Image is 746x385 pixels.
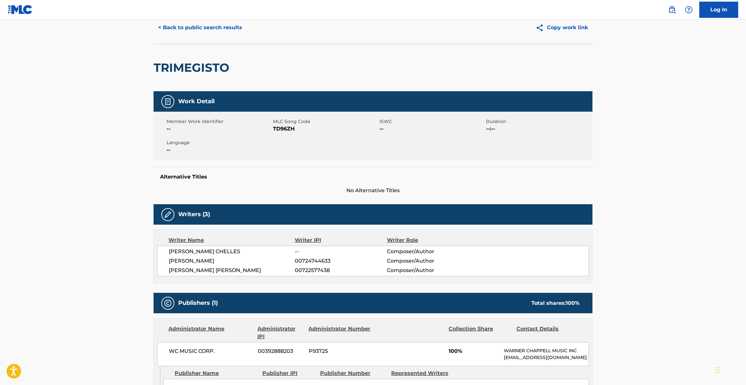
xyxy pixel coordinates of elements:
[169,347,253,355] span: WC MUSIC CORP.
[379,118,484,125] span: ISWC
[169,248,295,255] span: [PERSON_NAME] CHELLES
[295,236,387,244] div: Writer IPI
[167,125,271,133] span: --
[387,257,471,265] span: Composer/Author
[160,174,586,180] h5: Alternative Titles
[167,146,271,154] span: --
[665,3,678,16] a: Public Search
[167,139,271,146] span: Language
[164,299,172,307] img: Publishers
[168,325,253,341] div: Administrator Name
[486,125,591,133] span: --:--
[164,98,172,106] img: Work Detail
[387,267,471,274] span: Composer/Author
[504,347,589,354] p: WARNER CHAPPELL MUSIC INC
[175,369,257,377] div: Publisher Name
[154,187,592,194] span: No Alternative Titles
[154,19,247,36] button: < Back to public search results
[273,118,378,125] span: MLC Song Code
[295,267,387,274] span: 00722577438
[531,19,592,36] button: Copy work link
[178,211,210,218] h5: Writers (3)
[295,257,387,265] span: 00724744633
[308,325,371,341] div: Administrator Number
[258,347,304,355] span: 00392888203
[449,325,512,341] div: Collection Share
[682,3,695,16] div: Help
[536,24,547,32] img: Copy work link
[715,360,719,380] div: Drag
[387,236,471,244] div: Writer Role
[685,6,693,14] img: help
[178,299,218,307] h5: Publishers (1)
[668,6,676,14] img: search
[169,257,295,265] span: [PERSON_NAME]
[8,5,33,14] img: MLC Logo
[516,325,579,341] div: Contact Details
[486,118,591,125] span: Duration
[387,248,471,255] span: Composer/Author
[531,299,579,307] div: Total shares:
[379,125,484,133] span: --
[449,347,499,355] span: 100%
[295,248,387,255] span: --
[257,325,304,341] div: Administrator IPI
[699,2,738,18] a: Log In
[320,369,386,377] div: Publisher Number
[504,354,589,361] p: [EMAIL_ADDRESS][DOMAIN_NAME]
[169,267,295,274] span: [PERSON_NAME] [PERSON_NAME]
[168,236,295,244] div: Writer Name
[167,118,271,125] span: Member Work Identifier
[391,369,457,377] div: Represented Writers
[714,354,746,385] iframe: Chat Widget
[154,60,232,75] h2: TRIMEGISTO
[262,369,315,377] div: Publisher IPI
[309,347,372,355] span: P93725
[273,125,378,133] span: TD96ZH
[178,98,215,105] h5: Work Detail
[164,211,172,218] img: Writers
[566,300,579,306] span: 100 %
